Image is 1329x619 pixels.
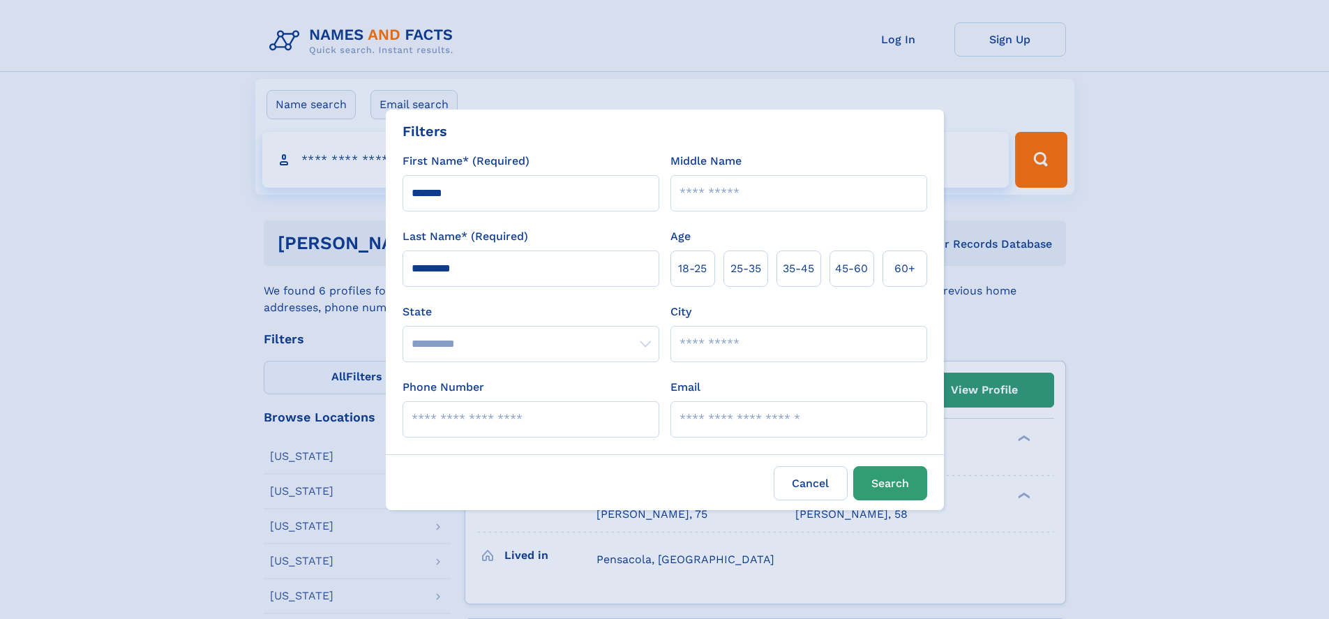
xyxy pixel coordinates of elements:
[670,304,691,320] label: City
[835,260,868,277] span: 45‑60
[774,466,848,500] label: Cancel
[783,260,814,277] span: 35‑45
[678,260,707,277] span: 18‑25
[403,121,447,142] div: Filters
[670,379,700,396] label: Email
[403,379,484,396] label: Phone Number
[403,153,530,170] label: First Name* (Required)
[853,466,927,500] button: Search
[403,304,659,320] label: State
[670,153,742,170] label: Middle Name
[403,228,528,245] label: Last Name* (Required)
[894,260,915,277] span: 60+
[730,260,761,277] span: 25‑35
[670,228,691,245] label: Age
